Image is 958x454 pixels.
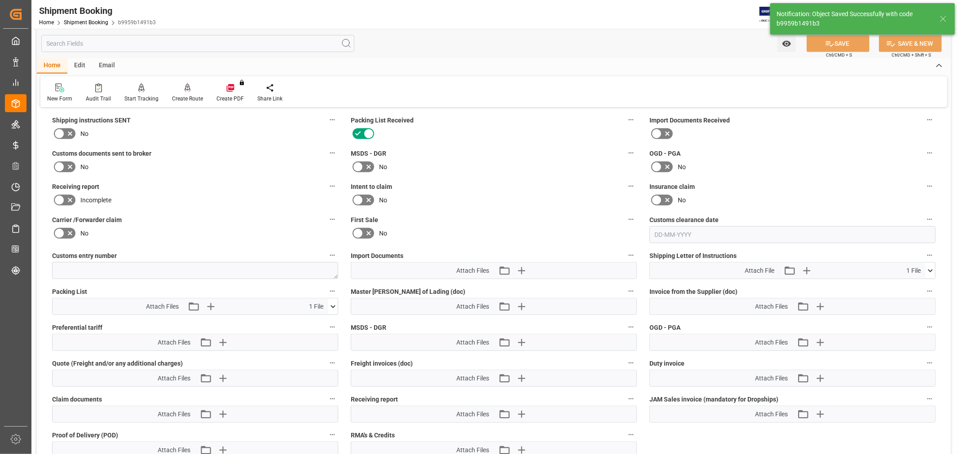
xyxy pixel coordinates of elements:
span: Attach Files [158,374,191,383]
span: 1 File [907,266,921,275]
button: Freight invoices (doc) [625,357,637,369]
span: Claim documents [52,395,102,404]
span: Incomplete [80,196,111,205]
button: Shipping instructions SENT [327,114,338,126]
div: Start Tracking [124,95,159,103]
input: Search Fields [41,35,354,52]
span: Carrier /Forwarder claim [52,215,122,225]
span: Packing List [52,287,87,297]
div: Notification: Object Saved Successfully with code b9959b1491b3 [777,9,931,28]
span: No [80,129,88,139]
span: Receiving report [351,395,398,404]
button: RMA's & Credits [625,429,637,441]
span: Attach Files [755,338,788,347]
span: No [678,196,686,205]
span: Ctrl/CMD + S [826,52,852,58]
span: Attach Files [158,338,191,347]
span: Attach Files [457,374,490,383]
button: Customs documents sent to broker [327,147,338,159]
span: Shipping instructions SENT [52,116,131,125]
span: Quote (Freight and/or any additional charges) [52,359,183,368]
span: Attach Files [755,410,788,419]
button: Invoice from the Supplier (doc) [924,285,936,297]
button: Preferential tariff [327,321,338,333]
span: Shipping Letter of Instructions [649,251,737,261]
input: DD-MM-YYYY [649,226,936,243]
span: Attach Files [755,302,788,311]
button: Proof of Delivery (POD) [327,429,338,441]
button: JAM Sales invoice (mandatory for Dropships) [924,393,936,405]
button: Packing List [327,285,338,297]
span: Customs clearance date [649,215,719,225]
span: Customs entry number [52,251,117,261]
button: Carrier /Forwarder claim [327,214,338,225]
span: OGD - PGA [649,149,680,158]
button: Quote (Freight and/or any additional charges) [327,357,338,369]
span: 1 File [309,302,324,311]
span: Import Documents Received [649,116,730,125]
span: Attach Files [457,410,490,419]
div: New Form [47,95,72,103]
div: Audit Trail [86,95,111,103]
a: Shipment Booking [64,19,108,26]
button: First Sale [625,214,637,225]
button: OGD - PGA [924,321,936,333]
button: Packing List Received [625,114,637,126]
span: MSDS - DGR [351,149,386,158]
span: Duty invoice [649,359,684,368]
span: Attach Files [457,338,490,347]
span: No [379,196,387,205]
span: Attach Files [755,374,788,383]
span: No [379,162,387,172]
span: Customs documents sent to broker [52,149,151,158]
span: MSDS - DGR [351,323,386,332]
button: Master [PERSON_NAME] of Lading (doc) [625,285,637,297]
button: MSDS - DGR [625,321,637,333]
span: Packing List Received [351,116,414,125]
div: Edit [67,58,92,74]
span: No [379,229,387,238]
span: Receiving report [52,182,99,192]
a: Home [39,19,54,26]
span: OGD - PGA [649,323,680,332]
span: RMA's & Credits [351,431,395,440]
button: Import Documents [625,249,637,261]
button: MSDS - DGR [625,147,637,159]
button: Shipping Letter of Instructions [924,249,936,261]
span: Attach Files [146,302,179,311]
span: Proof of Delivery (POD) [52,431,118,440]
span: Preferential tariff [52,323,102,332]
span: Import Documents [351,251,403,261]
span: Ctrl/CMD + Shift + S [892,52,931,58]
div: Create Route [172,95,203,103]
button: SAVE & NEW [879,35,942,52]
button: Insurance claim [924,180,936,192]
span: Attach File [745,266,775,275]
span: No [80,162,88,172]
button: Intent to claim [625,180,637,192]
button: Receiving report [327,180,338,192]
button: Import Documents Received [924,114,936,126]
button: Duty invoice [924,357,936,369]
div: Email [92,58,122,74]
span: Intent to claim [351,182,392,192]
button: OGD - PGA [924,147,936,159]
span: Attach Files [457,266,490,275]
span: No [80,229,88,238]
span: First Sale [351,215,378,225]
span: Attach Files [457,302,490,311]
span: JAM Sales invoice (mandatory for Dropships) [649,395,778,404]
span: Invoice from the Supplier (doc) [649,287,737,297]
div: Share Link [257,95,283,103]
span: Freight invoices (doc) [351,359,413,368]
button: open menu [777,35,796,52]
div: Shipment Booking [39,4,156,17]
button: SAVE [807,35,870,52]
div: Home [37,58,67,74]
span: Attach Files [158,410,191,419]
span: Insurance claim [649,182,695,192]
span: Master [PERSON_NAME] of Lading (doc) [351,287,465,297]
img: Exertis%20JAM%20-%20Email%20Logo.jpg_1722504956.jpg [759,7,790,22]
button: Claim documents [327,393,338,405]
button: Receiving report [625,393,637,405]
